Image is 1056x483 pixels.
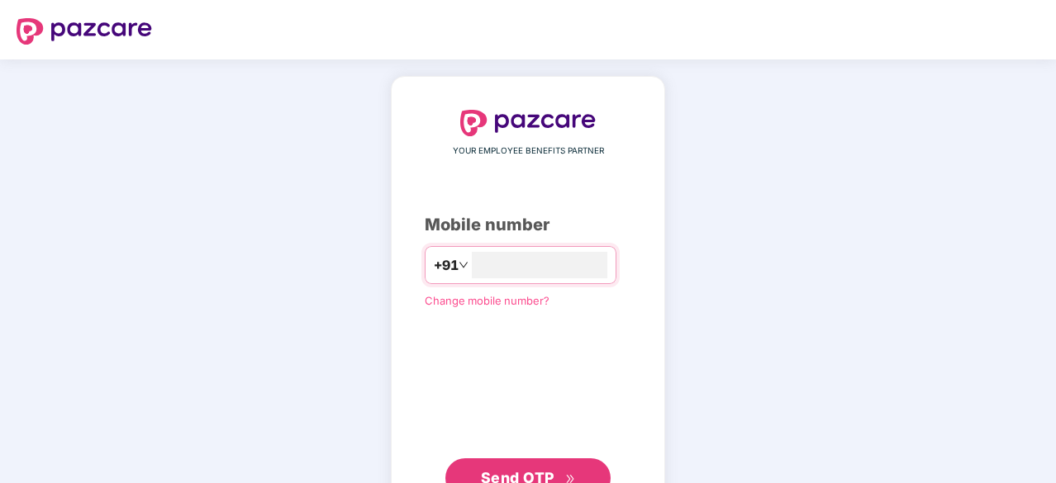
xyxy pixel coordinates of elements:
a: Change mobile number? [425,294,549,307]
img: logo [17,18,152,45]
span: +91 [434,255,459,276]
div: Mobile number [425,212,631,238]
span: YOUR EMPLOYEE BENEFITS PARTNER [453,144,604,158]
img: logo [460,110,596,136]
span: down [459,260,469,270]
